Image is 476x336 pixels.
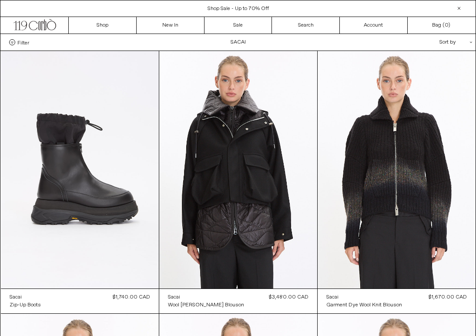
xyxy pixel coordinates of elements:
a: New In [137,17,204,34]
div: Sacai [326,294,339,301]
img: Sacai Garment Dye Wool [318,51,476,288]
div: Sacai [168,294,180,301]
div: Sort by [389,34,467,51]
div: $1,740.00 CAD [113,293,150,301]
a: Zip-Up Boots [10,301,41,309]
a: Wool [PERSON_NAME] Blouson [168,301,244,309]
a: Account [340,17,408,34]
a: Bag () [408,17,476,34]
a: Shop Sale - Up to 70% Off [208,5,269,12]
div: Sacai [10,294,22,301]
img: Sacai Wool Melton Blouson [159,51,317,288]
a: Sacai [326,293,402,301]
a: Sacai [10,293,41,301]
a: Garment Dye Wool Knit Blouson [326,301,402,309]
img: Sacai Zip-Up Boots in black [1,51,159,288]
span: ) [445,21,450,29]
a: Sacai [168,293,244,301]
span: 0 [445,22,448,29]
div: $3,480.00 CAD [269,293,308,301]
a: Shop [69,17,137,34]
span: Filter [17,39,29,45]
a: Search [272,17,340,34]
a: Sale [204,17,272,34]
div: $1,670.00 CAD [429,293,467,301]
